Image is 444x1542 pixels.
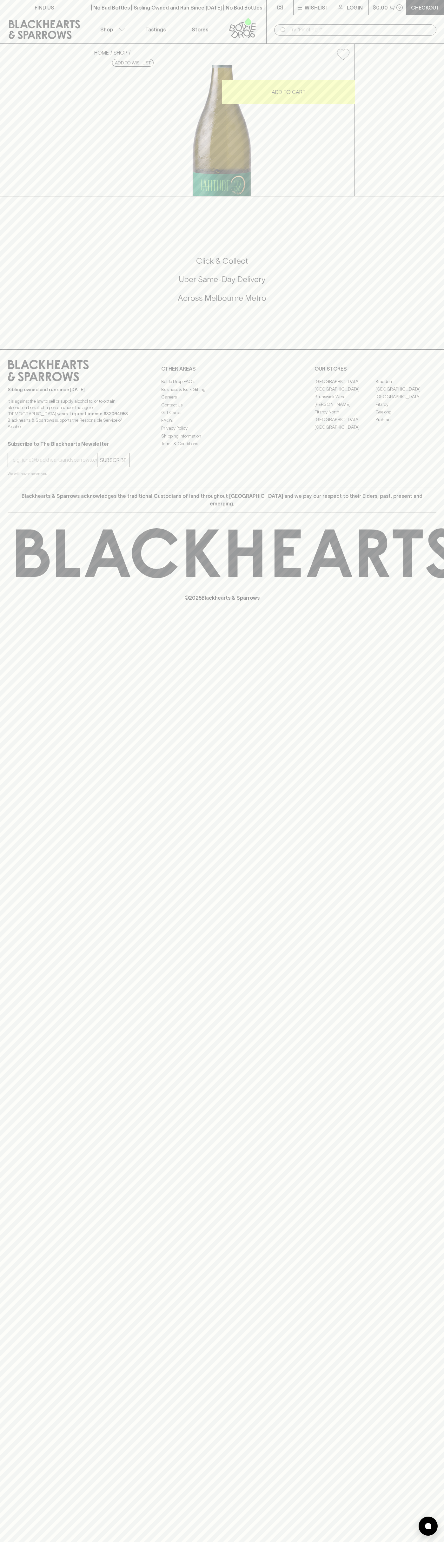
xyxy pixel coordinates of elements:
[8,440,129,448] p: Subscribe to The Blackhearts Newsletter
[13,455,97,465] input: e.g. jane@blackheartsandsparrows.com.au
[315,393,375,400] a: Brunswick West
[161,409,283,417] a: Gift Cards
[161,393,283,401] a: Careers
[100,26,113,33] p: Shop
[272,88,306,96] p: ADD TO CART
[94,50,109,56] a: HOME
[315,416,375,423] a: [GEOGRAPHIC_DATA]
[315,365,436,372] p: OUR STORES
[8,274,436,285] h5: Uber Same-Day Delivery
[161,385,283,393] a: Business & Bulk Gifting
[375,400,436,408] a: Fitzroy
[161,432,283,440] a: Shipping Information
[315,378,375,385] a: [GEOGRAPHIC_DATA]
[411,4,440,11] p: Checkout
[8,256,436,266] h5: Click & Collect
[8,386,129,393] p: Sibling owned and run since [DATE]
[114,50,127,56] a: SHOP
[289,25,431,35] input: Try "Pinot noir"
[373,4,388,11] p: $0.00
[315,408,375,416] a: Fitzroy North
[398,6,401,9] p: 0
[178,15,222,43] a: Stores
[375,378,436,385] a: Braddon
[12,492,432,507] p: Blackhearts & Sparrows acknowledges the traditional Custodians of land throughout [GEOGRAPHIC_DAT...
[145,26,166,33] p: Tastings
[161,401,283,409] a: Contact Us
[305,4,329,11] p: Wishlist
[8,230,436,337] div: Call to action block
[192,26,208,33] p: Stores
[315,423,375,431] a: [GEOGRAPHIC_DATA]
[100,456,127,464] p: SUBSCRIBE
[35,4,54,11] p: FIND US
[97,453,129,467] button: SUBSCRIBE
[375,393,436,400] a: [GEOGRAPHIC_DATA]
[8,293,436,303] h5: Across Melbourne Metro
[133,15,178,43] a: Tastings
[347,4,363,11] p: Login
[112,59,154,67] button: Add to wishlist
[375,385,436,393] a: [GEOGRAPHIC_DATA]
[425,1523,431,1529] img: bubble-icon
[161,417,283,424] a: FAQ's
[375,416,436,423] a: Prahran
[89,65,355,196] img: 38169.png
[222,80,355,104] button: ADD TO CART
[161,425,283,432] a: Privacy Policy
[70,411,128,416] strong: Liquor License #32064953
[8,398,129,430] p: It is against the law to sell or supply alcohol to, or to obtain alcohol on behalf of a person un...
[8,471,129,477] p: We will never spam you
[161,440,283,448] a: Terms & Conditions
[375,408,436,416] a: Geelong
[161,378,283,385] a: Bottle Drop FAQ's
[161,365,283,372] p: OTHER AREAS
[315,385,375,393] a: [GEOGRAPHIC_DATA]
[89,15,134,43] button: Shop
[335,46,352,63] button: Add to wishlist
[315,400,375,408] a: [PERSON_NAME]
